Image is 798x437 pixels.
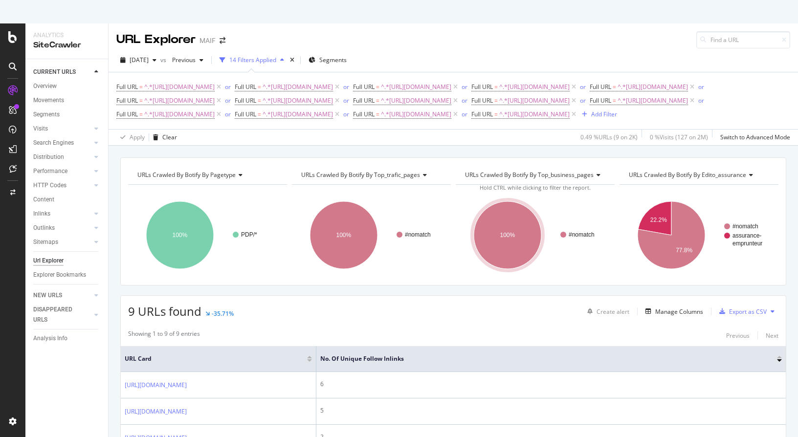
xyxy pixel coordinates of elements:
div: or [580,96,586,105]
div: NEW URLS [33,290,62,301]
span: = [139,83,143,91]
div: or [462,83,467,91]
button: or [343,96,349,105]
button: or [698,96,704,105]
div: or [343,83,349,91]
span: = [258,110,261,118]
text: 100% [336,232,352,239]
button: Next [766,329,778,341]
div: -35.71% [212,309,234,318]
a: NEW URLS [33,290,91,301]
div: 14 Filters Applied [229,56,276,64]
span: = [494,96,498,105]
span: Full URL [116,96,138,105]
span: = [139,110,143,118]
span: ^.*[URL][DOMAIN_NAME] [144,94,215,108]
text: #nomatch [569,231,595,238]
div: Search Engines [33,138,74,148]
span: Full URL [471,96,493,105]
span: ^.*[URL][DOMAIN_NAME] [144,108,215,121]
div: Content [33,195,54,205]
text: 100% [500,232,515,239]
span: ^.*[URL][DOMAIN_NAME] [263,94,333,108]
text: PDP/* [241,231,257,238]
span: ^.*[URL][DOMAIN_NAME] [499,80,570,94]
span: Full URL [590,96,611,105]
span: Full URL [235,96,256,105]
div: Next [766,331,778,340]
a: Segments [33,109,101,120]
span: Full URL [116,83,138,91]
span: ^.*[URL][DOMAIN_NAME] [618,80,688,94]
div: Visits [33,124,48,134]
a: Movements [33,95,101,106]
button: or [225,82,231,91]
span: Full URL [235,83,256,91]
span: Full URL [116,110,138,118]
span: ^.*[URL][DOMAIN_NAME] [381,80,451,94]
span: Full URL [353,96,375,105]
a: Outlinks [33,223,91,233]
span: Full URL [353,110,375,118]
span: ^.*[URL][DOMAIN_NAME] [144,80,215,94]
button: or [225,109,231,119]
span: Previous [168,56,196,64]
div: 0.49 % URLs ( 9 on 2K ) [580,133,638,141]
div: arrow-right-arrow-left [220,37,225,44]
text: assurance- [732,232,761,239]
span: = [139,96,143,105]
a: Distribution [33,152,91,162]
button: Export as CSV [715,304,767,319]
div: Create alert [597,307,629,316]
span: = [613,96,616,105]
span: = [494,110,498,118]
div: or [698,83,704,91]
span: URLs Crawled By Botify By top_business_pages [465,171,594,179]
span: URLs Crawled By Botify By edito_assurance [629,171,746,179]
div: Outlinks [33,223,55,233]
div: Explorer Bookmarks [33,270,86,280]
button: Switch to Advanced Mode [716,130,790,145]
div: or [462,110,467,118]
button: or [343,82,349,91]
a: Inlinks [33,209,91,219]
div: Clear [162,133,177,141]
div: Distribution [33,152,64,162]
div: Movements [33,95,64,106]
div: A chart. [620,193,776,278]
button: Manage Columns [642,306,703,317]
a: CURRENT URLS [33,67,91,77]
div: Add Filter [591,110,617,118]
div: Url Explorer [33,256,64,266]
a: HTTP Codes [33,180,91,191]
h4: URLs Crawled By Botify By edito_assurance [627,167,770,183]
button: Segments [305,52,351,68]
span: 9 URLs found [128,303,201,319]
span: Segments [319,56,347,64]
a: Visits [33,124,91,134]
div: Overview [33,81,57,91]
button: 14 Filters Applied [216,52,288,68]
button: Clear [149,130,177,145]
span: = [376,96,379,105]
button: or [225,96,231,105]
div: SiteCrawler [33,40,100,51]
span: URLs Crawled By Botify By top_trafic_pages [301,171,420,179]
a: [URL][DOMAIN_NAME] [125,407,187,416]
div: 5 [320,406,782,415]
div: CURRENT URLS [33,67,76,77]
span: Full URL [235,110,256,118]
div: URL Explorer [116,31,196,48]
text: #nomatch [732,223,758,230]
span: vs [160,56,168,64]
span: = [376,83,379,91]
text: 77.8% [676,247,692,254]
div: or [580,83,586,91]
a: Sitemaps [33,237,91,247]
button: Previous [168,52,207,68]
button: or [462,109,467,119]
svg: A chart. [128,193,285,278]
span: ^.*[URL][DOMAIN_NAME] [381,108,451,121]
div: 0 % Visits ( 127 on 2M ) [650,133,708,141]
